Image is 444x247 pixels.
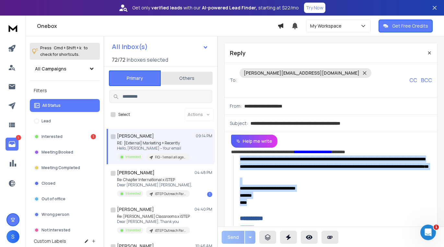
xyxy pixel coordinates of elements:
div: 1 [207,192,212,197]
p: 1 [16,135,21,140]
p: iSTEP Outreach Partner [155,228,186,233]
p: Get Free Credits [392,23,428,29]
button: Closed [30,177,100,190]
span: 1 [434,225,439,230]
iframe: Intercom live chat [420,225,436,240]
p: My Workspace [310,23,344,29]
h3: Custom Labels [34,238,66,244]
p: Interested [41,134,63,139]
label: Select [118,112,130,117]
strong: verified leads [151,5,182,11]
button: Not Interested [30,224,100,237]
h1: All Inbox(s) [112,43,148,50]
button: Interested1 [30,130,100,143]
p: Meeting Completed [41,165,80,170]
button: Wrong person [30,208,100,221]
p: Closed [41,181,55,186]
p: RE: [External] Marketing + Recently [117,141,190,146]
button: Primary [109,70,161,86]
p: Dear [PERSON_NAME] [PERSON_NAME], [117,182,192,188]
h3: Filters [30,86,100,95]
h1: [PERSON_NAME] [117,206,154,213]
button: Meeting Booked [30,146,100,159]
p: From: [230,103,242,109]
button: Others [161,71,213,85]
img: logo [6,22,19,34]
h1: All Campaigns [35,66,66,72]
p: Hello, [PERSON_NAME] – Your email [117,146,190,151]
span: 72 / 72 [112,56,125,64]
p: Interested [125,228,141,233]
p: Subject: [230,120,248,127]
p: FIQ - 1 email all agencies [155,155,186,160]
p: Out of office [41,196,65,202]
p: Interested [125,154,141,159]
p: Try Now [306,5,323,11]
p: Meeting Booked [41,150,73,155]
p: Not Interested [41,228,70,233]
h1: [PERSON_NAME] [117,133,154,139]
p: Re: Chapter International x iSTEP [117,177,192,182]
button: Out of office [30,192,100,205]
h3: Inboxes selected [127,56,168,64]
p: Re: [PERSON_NAME] Classrooms x iSTEP [117,214,190,219]
p: Reply [230,48,246,57]
a: 1 [6,138,18,151]
button: Help me write [231,135,277,148]
button: Try Now [304,3,325,13]
button: All Inbox(s) [107,40,214,53]
button: All Status [30,99,100,112]
p: 09:14 PM [196,133,212,139]
h1: Onebox [37,22,277,30]
p: Get only with our starting at $22/mo [132,5,299,11]
p: [PERSON_NAME][EMAIL_ADDRESS][DOMAIN_NAME] [244,70,359,76]
button: S [6,230,19,243]
p: Interested [125,191,141,196]
p: To: [230,77,237,83]
p: 04:40 PM [194,207,212,212]
button: Get Free Credits [379,19,433,32]
p: Dear [PERSON_NAME], Thank you [117,219,190,224]
button: All Campaigns [30,62,100,75]
strong: AI-powered Lead Finder, [202,5,257,11]
div: 1 [91,134,96,139]
p: CC [409,76,417,84]
button: Meeting Completed [30,161,100,174]
button: Lead [30,115,100,128]
p: BCC [421,76,432,84]
p: Lead [41,118,51,124]
p: All Status [42,103,61,108]
p: iSTEP Outreach Partner [155,191,186,196]
p: 04:48 PM [194,170,212,175]
span: Cmd + Shift + k [53,44,82,52]
h1: [PERSON_NAME] [117,169,155,176]
p: Wrong person [41,212,69,217]
p: Press to check for shortcuts. [40,45,88,58]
